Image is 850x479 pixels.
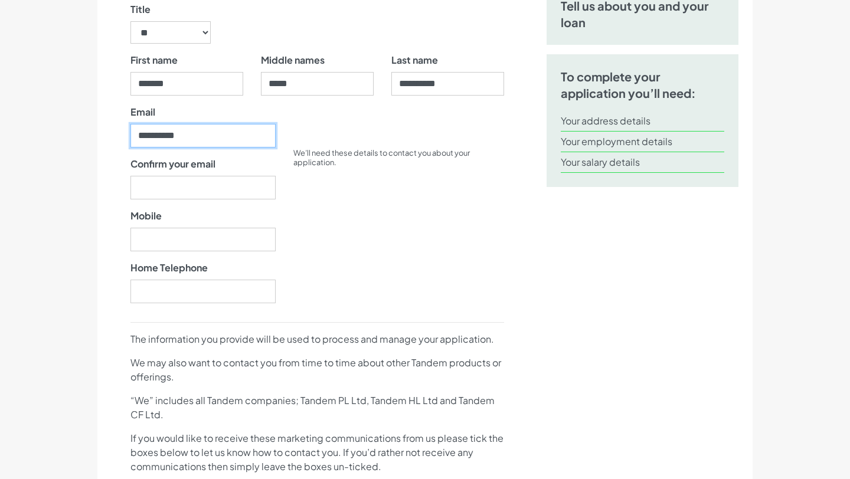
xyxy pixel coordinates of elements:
[130,53,178,67] label: First name
[130,105,155,119] label: Email
[130,157,215,171] label: Confirm your email
[130,261,208,275] label: Home Telephone
[561,111,724,132] li: Your address details
[130,2,151,17] label: Title
[391,53,438,67] label: Last name
[130,332,504,346] p: The information you provide will be used to process and manage your application.
[561,132,724,152] li: Your employment details
[561,152,724,173] li: Your salary details
[130,209,162,223] label: Mobile
[293,148,470,167] small: We’ll need these details to contact you about your application.
[130,356,504,384] p: We may also want to contact you from time to time about other Tandem products or offerings.
[561,68,724,101] h5: To complete your application you’ll need:
[130,393,504,422] p: “We” includes all Tandem companies; Tandem PL Ltd, Tandem HL Ltd and Tandem CF Ltd.
[130,431,504,474] p: If you would like to receive these marketing communications from us please tick the boxes below t...
[261,53,325,67] label: Middle names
